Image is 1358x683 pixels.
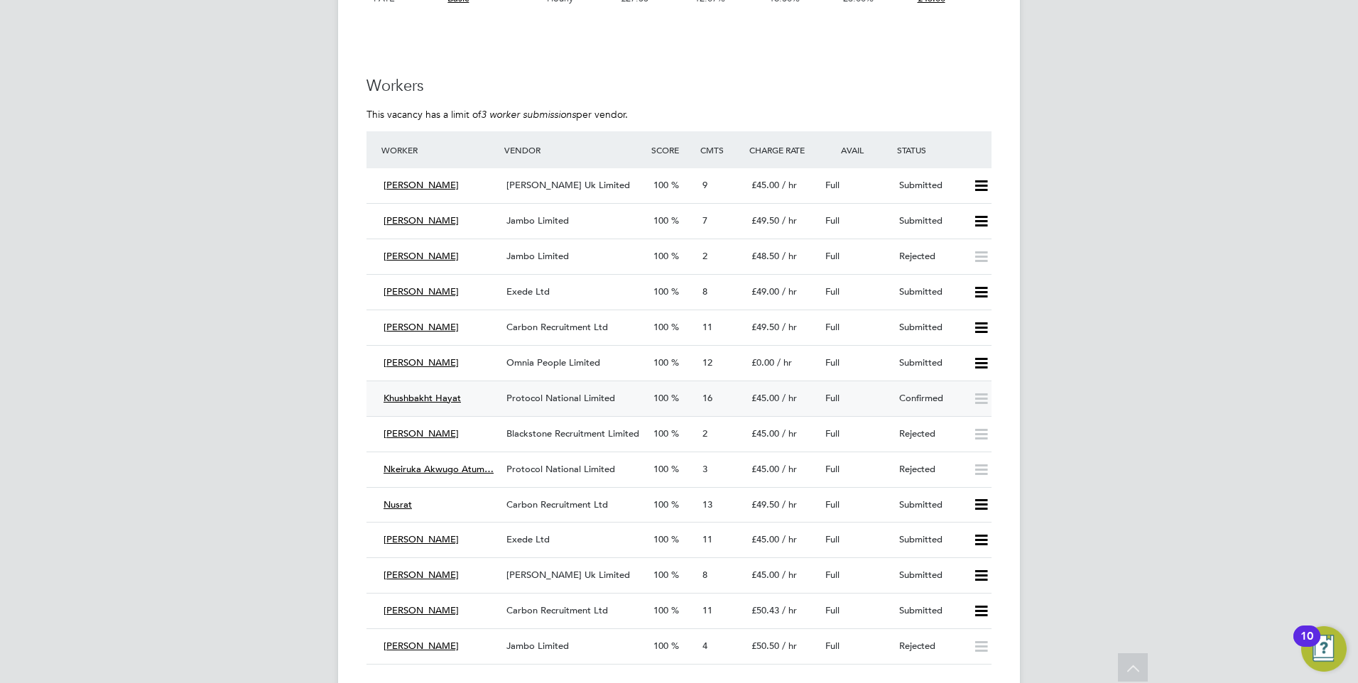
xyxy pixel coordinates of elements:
span: 12 [702,356,712,368]
span: 16 [702,392,712,404]
span: [PERSON_NAME] [384,640,459,652]
div: Rejected [893,458,967,481]
span: [PERSON_NAME] [384,533,459,545]
span: 100 [653,463,668,475]
span: Full [825,640,840,652]
div: Status [893,137,992,163]
span: Full [825,463,840,475]
span: [PERSON_NAME] [384,250,459,262]
span: / hr [782,427,797,439]
span: 100 [653,285,668,297]
span: £49.50 [751,321,779,333]
div: Rejected [893,245,967,268]
div: Worker [378,137,501,163]
span: 2 [702,250,707,262]
span: £49.50 [751,214,779,226]
span: 11 [702,604,712,616]
span: Omnia People Limited [506,356,600,368]
span: Carbon Recruitment Ltd [506,604,608,616]
span: [PERSON_NAME] [384,214,459,226]
span: £45.00 [751,533,779,545]
button: Open Resource Center, 10 new notifications [1301,626,1347,672]
span: Protocol National Limited [506,392,615,404]
span: 100 [653,392,668,404]
div: Rejected [893,422,967,446]
span: 9 [702,179,707,191]
span: 3 [702,463,707,475]
span: 8 [702,285,707,297]
div: Submitted [893,528,967,552]
span: 100 [653,356,668,368]
span: £45.00 [751,463,779,475]
p: This vacancy has a limit of per vendor. [366,108,992,121]
span: Carbon Recruitment Ltd [506,321,608,333]
div: Submitted [893,174,967,197]
span: Full [825,321,840,333]
span: Khushbakht Hayat [384,392,461,404]
span: 8 [702,569,707,581]
span: [PERSON_NAME] [384,321,459,333]
span: Full [825,427,840,439]
span: 100 [653,640,668,652]
span: / hr [782,640,797,652]
span: £50.43 [751,604,779,616]
span: / hr [777,356,792,368]
span: Protocol National Limited [506,463,615,475]
span: / hr [782,250,797,262]
span: Jambo Limited [506,640,569,652]
div: Confirmed [893,387,967,410]
span: / hr [782,569,797,581]
span: / hr [782,321,797,333]
span: 100 [653,604,668,616]
span: Exede Ltd [506,285,550,297]
span: 100 [653,321,668,333]
span: / hr [782,463,797,475]
h3: Workers [366,76,992,97]
span: Full [825,604,840,616]
span: [PERSON_NAME] [384,569,459,581]
span: £48.50 [751,250,779,262]
div: Submitted [893,599,967,623]
div: Submitted [893,280,967,304]
div: Avail [820,137,893,163]
span: Full [825,533,840,545]
span: £49.50 [751,498,779,510]
span: Full [825,392,840,404]
span: 100 [653,427,668,439]
span: 11 [702,321,712,333]
div: Charge Rate [746,137,820,163]
span: 100 [653,569,668,581]
span: [PERSON_NAME] [384,604,459,616]
div: Score [648,137,697,163]
em: 3 worker submissions [481,108,576,121]
span: Full [825,356,840,368]
span: Nusrat [384,498,412,510]
div: Submitted [893,209,967,233]
div: Submitted [893,493,967,517]
span: / hr [782,179,797,191]
span: Exede Ltd [506,533,550,545]
div: 10 [1300,636,1313,655]
span: [PERSON_NAME] [384,179,459,191]
div: Submitted [893,316,967,339]
span: £49.00 [751,285,779,297]
span: 100 [653,533,668,545]
div: Cmts [697,137,746,163]
span: Full [825,214,840,226]
span: Nkeiruka Akwugo Atum… [384,463,494,475]
span: 4 [702,640,707,652]
span: £0.00 [751,356,774,368]
span: Full [825,498,840,510]
span: 100 [653,498,668,510]
span: Full [825,250,840,262]
span: [PERSON_NAME] [384,427,459,439]
span: [PERSON_NAME] [384,285,459,297]
span: £45.00 [751,179,779,191]
span: Full [825,285,840,297]
span: Jambo Limited [506,214,569,226]
span: Full [825,569,840,581]
span: 100 [653,214,668,226]
span: / hr [782,604,797,616]
span: Jambo Limited [506,250,569,262]
div: Rejected [893,635,967,658]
